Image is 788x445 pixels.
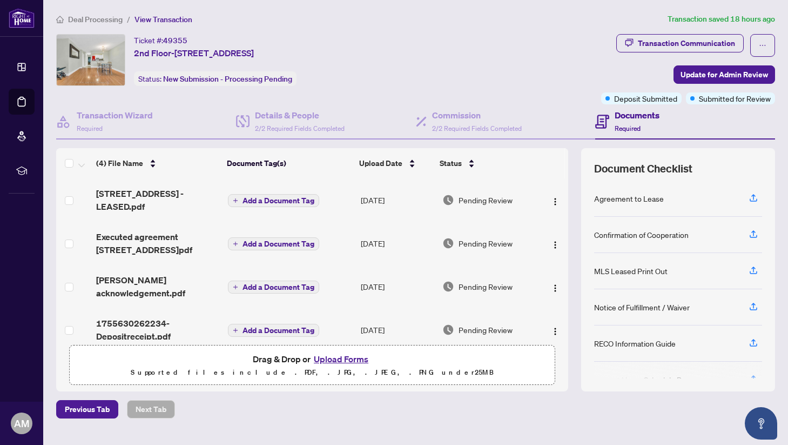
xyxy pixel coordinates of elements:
[594,265,668,277] div: MLS Leased Print Out
[594,229,689,241] div: Confirmation of Cooperation
[356,308,438,351] td: [DATE]
[134,34,187,47] div: Ticket #:
[134,15,192,24] span: View Transaction
[614,92,677,104] span: Deposit Submitted
[459,324,513,336] span: Pending Review
[243,240,314,248] span: Add a Document Tag
[96,317,219,343] span: 1755630262234-Depositreceipt.pdf
[127,400,175,419] button: Next Tab
[243,197,314,204] span: Add a Document Tag
[223,148,354,178] th: Document Tag(s)
[681,66,768,83] span: Update for Admin Review
[233,198,238,203] span: plus
[673,65,775,84] button: Update for Admin Review
[77,124,103,132] span: Required
[134,71,297,86] div: Status:
[547,321,564,338] button: Logo
[65,401,110,418] span: Previous Tab
[68,15,123,24] span: Deal Processing
[96,230,219,256] span: Executed agreement [STREET_ADDRESS]pdf
[668,13,775,25] article: Transaction saved 18 hours ago
[442,281,454,293] img: Document Status
[76,366,548,379] p: Supported files include .PDF, .JPG, .JPEG, .PNG under 25 MB
[551,241,560,249] img: Logo
[255,124,345,132] span: 2/2 Required Fields Completed
[228,324,319,337] button: Add a Document Tag
[459,194,513,206] span: Pending Review
[551,284,560,293] img: Logo
[551,197,560,206] img: Logo
[616,34,744,52] button: Transaction Communication
[594,337,676,349] div: RECO Information Guide
[9,8,35,28] img: logo
[253,352,372,366] span: Drag & Drop or
[14,416,29,431] span: AM
[228,280,319,294] button: Add a Document Tag
[442,324,454,336] img: Document Status
[228,237,319,250] button: Add a Document Tag
[163,36,187,45] span: 49355
[233,328,238,333] span: plus
[355,148,436,178] th: Upload Date
[356,222,438,265] td: [DATE]
[92,148,223,178] th: (4) File Name
[759,42,766,49] span: ellipsis
[440,157,462,169] span: Status
[96,157,143,169] span: (4) File Name
[459,281,513,293] span: Pending Review
[699,92,771,104] span: Submitted for Review
[56,16,64,23] span: home
[615,109,659,122] h4: Documents
[638,35,735,52] div: Transaction Communication
[432,124,522,132] span: 2/2 Required Fields Completed
[442,237,454,249] img: Document Status
[96,187,219,213] span: [STREET_ADDRESS] - LEASED.pdf
[228,237,319,251] button: Add a Document Tag
[745,407,777,440] button: Open asap
[56,400,118,419] button: Previous Tab
[163,74,292,84] span: New Submission - Processing Pending
[233,241,238,247] span: plus
[547,191,564,209] button: Logo
[594,192,664,204] div: Agreement to Lease
[459,237,513,249] span: Pending Review
[228,281,319,294] button: Add a Document Tag
[228,194,319,208] button: Add a Document Tag
[228,194,319,207] button: Add a Document Tag
[57,35,125,85] img: IMG-W12258363_1.jpg
[70,346,555,386] span: Drag & Drop orUpload FormsSupported files include .PDF, .JPG, .JPEG, .PNG under25MB
[356,178,438,222] td: [DATE]
[615,124,641,132] span: Required
[134,47,254,59] span: 2nd Floor-[STREET_ADDRESS]
[243,327,314,334] span: Add a Document Tag
[311,352,372,366] button: Upload Forms
[551,327,560,336] img: Logo
[435,148,536,178] th: Status
[594,161,692,176] span: Document Checklist
[127,13,130,25] li: /
[432,109,522,122] h4: Commission
[96,274,219,300] span: [PERSON_NAME] acknowledgement.pdf
[547,235,564,252] button: Logo
[243,283,314,291] span: Add a Document Tag
[77,109,153,122] h4: Transaction Wizard
[594,301,690,313] div: Notice of Fulfillment / Waiver
[359,157,402,169] span: Upload Date
[255,109,345,122] h4: Details & People
[228,323,319,337] button: Add a Document Tag
[356,265,438,308] td: [DATE]
[547,278,564,295] button: Logo
[233,284,238,290] span: plus
[442,194,454,206] img: Document Status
